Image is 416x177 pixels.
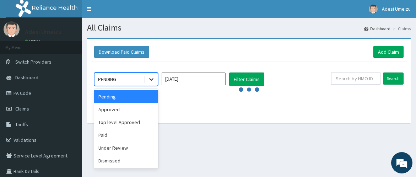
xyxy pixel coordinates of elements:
[364,26,390,32] a: Dashboard
[98,76,116,83] div: PENDING
[15,59,52,65] span: Switch Providers
[25,29,61,35] p: Adesi Umeizu
[229,73,264,86] button: Filter Claims
[15,106,29,112] span: Claims
[94,141,158,154] div: Under Review
[391,26,411,32] li: Claims
[87,23,411,32] h1: All Claims
[94,103,158,116] div: Approved
[15,74,38,81] span: Dashboard
[369,5,378,14] img: User Image
[94,90,158,103] div: Pending
[94,154,158,167] div: Dismissed
[238,79,260,100] svg: audio-loading
[94,129,158,141] div: Paid
[94,46,149,58] button: Download Paid Claims
[383,73,404,85] input: Search
[25,39,42,44] a: Online
[162,73,226,85] input: Select Month and Year
[382,6,411,12] span: Adesi Umeizu
[15,121,28,128] span: Tariffs
[4,21,20,37] img: User Image
[331,73,380,85] input: Search by HMO ID
[94,116,158,129] div: Top level Approved
[373,46,404,58] a: Add Claim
